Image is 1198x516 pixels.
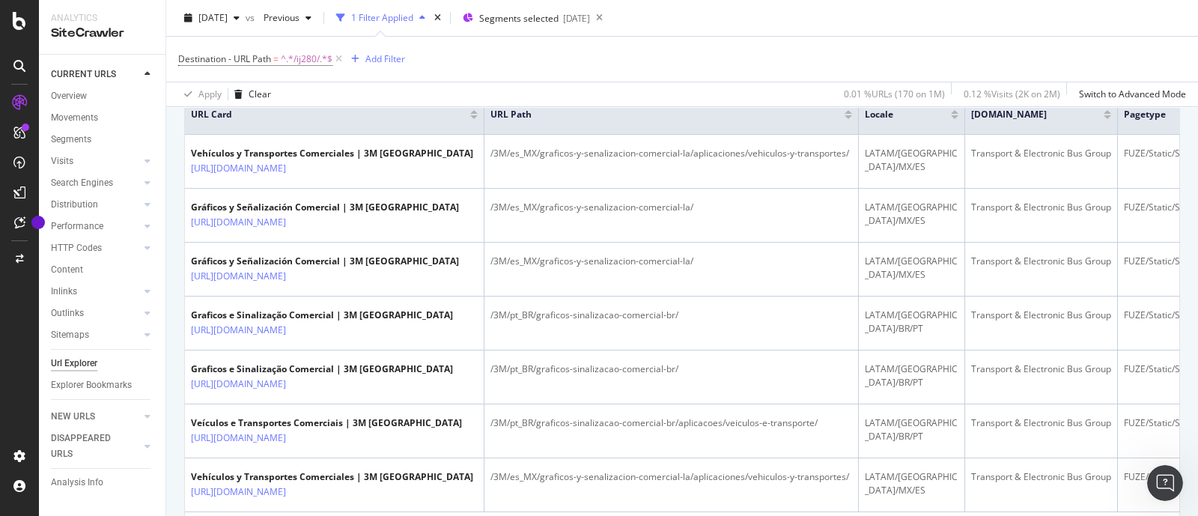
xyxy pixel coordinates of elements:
span: 2025 Aug. 31st [198,11,228,24]
div: /3M/pt_BR/graficos-sinalizacao-comercial-br/ [490,362,852,376]
div: Movements [51,110,98,126]
iframe: Intercom live chat [1147,465,1183,501]
div: Performance [51,219,103,234]
a: Url Explorer [51,356,155,371]
div: Tooltip anchor [31,216,45,229]
a: HTTP Codes [51,240,140,256]
div: Transport & Electronic Bus Group [971,470,1111,484]
a: Inlinks [51,284,140,300]
div: LATAM/[GEOGRAPHIC_DATA]/BR/PT [865,416,958,443]
div: Transport & Electronic Bus Group [971,416,1111,430]
div: Apply [198,88,222,100]
div: Analysis Info [51,475,103,491]
div: Switch to Advanced Mode [1079,88,1186,100]
span: Previous [258,11,299,24]
div: 0.12 % Visits ( 2K on 2M ) [964,88,1060,100]
div: Graficos e Sinalização Comercial | 3M [GEOGRAPHIC_DATA] [191,309,453,322]
span: [DOMAIN_NAME] [971,108,1081,121]
div: /3M/pt_BR/graficos-sinalizacao-comercial-br/aplicacoes/veiculos-e-transporte/ [490,416,852,430]
div: HTTP Codes [51,240,102,256]
div: Transport & Electronic Bus Group [971,255,1111,268]
a: [URL][DOMAIN_NAME] [191,431,286,446]
span: Segments selected [479,12,559,25]
button: [DATE] [178,6,246,30]
div: /3M/pt_BR/graficos-sinalizacao-comercial-br/ [490,309,852,322]
div: LATAM/[GEOGRAPHIC_DATA]/MX/ES [865,470,958,497]
span: Destination - URL Path [178,52,271,65]
a: [URL][DOMAIN_NAME] [191,215,286,230]
div: Graficos e Sinalização Comercial | 3M [GEOGRAPHIC_DATA] [191,362,453,376]
div: Inlinks [51,284,77,300]
div: LATAM/[GEOGRAPHIC_DATA]/MX/ES [865,147,958,174]
div: Outlinks [51,306,84,321]
a: Search Engines [51,175,140,191]
span: = [273,52,279,65]
div: Transport & Electronic Bus Group [971,201,1111,214]
div: 0.01 % URLs ( 170 on 1M ) [844,88,945,100]
div: DISAPPEARED URLS [51,431,127,462]
button: Segments selected[DATE] [457,6,590,30]
div: 1 Filter Applied [351,11,413,24]
span: vs [246,11,258,24]
div: /3M/es_MX/graficos-y-senalizacion-comercial-la/ [490,201,852,214]
div: Gráficos y Señalización Comercial | 3M [GEOGRAPHIC_DATA] [191,201,459,214]
a: [URL][DOMAIN_NAME] [191,269,286,284]
div: Transport & Electronic Bus Group [971,309,1111,322]
div: Distribution [51,197,98,213]
div: Transport & Electronic Bus Group [971,362,1111,376]
div: Add Filter [365,52,405,65]
div: Visits [51,154,73,169]
div: Url Explorer [51,356,97,371]
div: LATAM/[GEOGRAPHIC_DATA]/BR/PT [865,309,958,336]
a: Visits [51,154,140,169]
button: Switch to Advanced Mode [1073,82,1186,106]
div: Veículos e Transportes Comerciais | 3M [GEOGRAPHIC_DATA] [191,416,462,430]
div: Analytics [51,12,153,25]
div: /3M/es_MX/graficos-y-senalizacion-comercial-la/aplicaciones/vehiculos-y-transportes/ [490,470,852,484]
a: Segments [51,132,155,148]
div: Clear [249,88,271,100]
div: times [431,10,444,25]
div: Vehículos y Transportes Comerciales | 3M [GEOGRAPHIC_DATA] [191,147,473,160]
span: locale [865,108,928,121]
span: URL Path [490,108,822,121]
div: Sitemaps [51,327,89,343]
div: Explorer Bookmarks [51,377,132,393]
a: [URL][DOMAIN_NAME] [191,485,286,500]
a: Content [51,262,155,278]
a: CURRENT URLS [51,67,140,82]
a: [URL][DOMAIN_NAME] [191,161,286,176]
span: ^.*/ij280/.*$ [281,49,332,70]
div: Content [51,262,83,278]
div: Search Engines [51,175,113,191]
div: LATAM/[GEOGRAPHIC_DATA]/BR/PT [865,362,958,389]
div: Transport & Electronic Bus Group [971,147,1111,160]
div: /3M/es_MX/graficos-y-senalizacion-comercial-la/aplicaciones/vehiculos-y-transportes/ [490,147,852,160]
a: Distribution [51,197,140,213]
div: NEW URLS [51,409,95,425]
a: DISAPPEARED URLS [51,431,140,462]
div: Gráficos y Señalización Comercial | 3M [GEOGRAPHIC_DATA] [191,255,459,268]
a: Outlinks [51,306,140,321]
a: Explorer Bookmarks [51,377,155,393]
a: Movements [51,110,155,126]
span: URL Card [191,108,466,121]
button: Previous [258,6,317,30]
a: NEW URLS [51,409,140,425]
a: [URL][DOMAIN_NAME] [191,323,286,338]
a: Analysis Info [51,475,155,491]
button: 1 Filter Applied [330,6,431,30]
button: Clear [228,82,271,106]
a: Overview [51,88,155,104]
div: /3M/es_MX/graficos-y-senalizacion-comercial-la/ [490,255,852,268]
div: LATAM/[GEOGRAPHIC_DATA]/MX/ES [865,255,958,282]
div: [DATE] [563,12,590,25]
div: LATAM/[GEOGRAPHIC_DATA]/MX/ES [865,201,958,228]
a: Sitemaps [51,327,140,343]
div: SiteCrawler [51,25,153,42]
div: Overview [51,88,87,104]
a: Performance [51,219,140,234]
div: Vehículos y Transportes Comerciales | 3M [GEOGRAPHIC_DATA] [191,470,473,484]
div: CURRENT URLS [51,67,116,82]
a: [URL][DOMAIN_NAME] [191,377,286,392]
